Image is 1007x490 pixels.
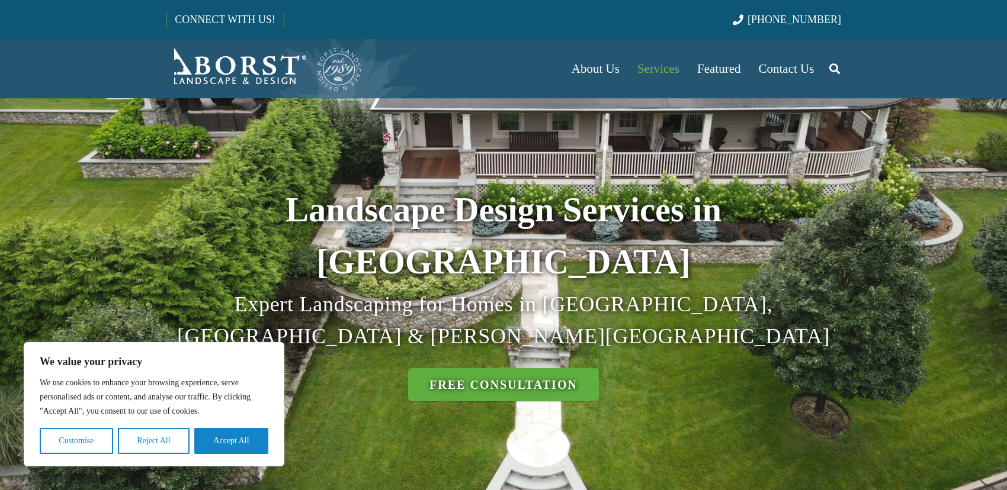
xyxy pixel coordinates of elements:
a: Borst-Logo [166,45,363,92]
span: [PHONE_NUMBER] [748,14,841,25]
a: About Us [563,39,628,98]
p: We use cookies to enhance your browsing experience, serve personalised ads or content, and analys... [40,376,268,418]
span: About Us [572,62,620,76]
strong: Landscape Design Services in [GEOGRAPHIC_DATA] [286,191,721,281]
button: Reject All [118,428,190,454]
button: Customise [40,428,113,454]
a: Services [628,39,688,98]
button: Accept All [194,428,268,454]
a: Free Consultation [408,368,599,401]
span: Services [637,62,679,76]
a: [PHONE_NUMBER] [733,14,841,25]
div: We value your privacy [24,342,284,466]
a: CONNECT WITH US! [166,5,283,34]
span: Contact Us [759,62,814,76]
a: Featured [688,39,749,98]
a: Contact Us [750,39,823,98]
span: Featured [697,62,740,76]
a: Search [823,54,846,83]
span: Expert Landscaping for Homes in [GEOGRAPHIC_DATA], [GEOGRAPHIC_DATA] & [PERSON_NAME][GEOGRAPHIC_D... [177,292,830,348]
p: We value your privacy [40,354,268,369]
